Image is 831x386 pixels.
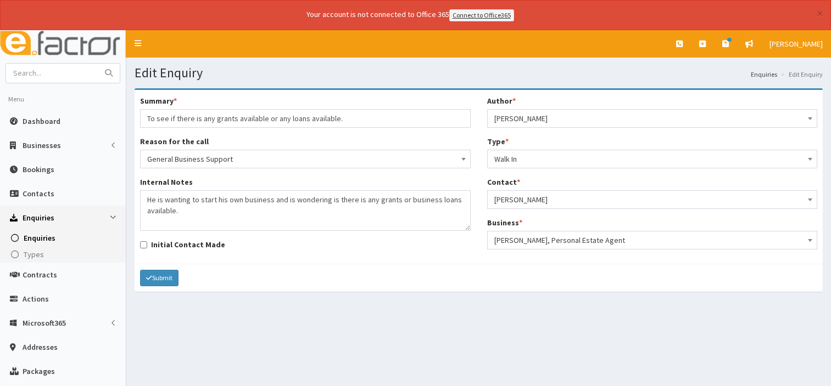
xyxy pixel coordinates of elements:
h1: Edit Enquiry [135,66,823,80]
span: Dashboard [23,116,60,126]
span: Microsoft365 [23,318,66,328]
span: Enquiries [24,233,55,243]
span: Contracts [23,270,57,280]
div: Your account is not connected to Office 365 [89,9,732,21]
label: Contact [487,177,520,188]
span: Walk In [494,151,811,167]
span: Types [24,249,44,259]
a: Connect to Office365 [449,9,514,21]
button: × [817,8,823,19]
input: Initial Contact Made [140,241,147,248]
textarea: He is wanting to start his own business and is wondering is there is any grants or business loans... [140,190,471,231]
span: Addresses [23,342,58,352]
label: Summary [140,95,177,106]
span: Enquiries [23,213,54,223]
a: Types [3,246,126,263]
span: James Stanhope [487,190,818,209]
button: Submit [140,270,179,286]
span: General Business Support [140,150,471,168]
label: Author [487,95,516,106]
b: Initial Contact Made [151,240,225,249]
label: Type [487,136,509,147]
span: Jessica Carrington [494,111,811,126]
span: Actions [23,294,49,304]
span: James Stanhope, Personal Estate Agent [494,232,811,248]
span: Jessica Carrington [487,109,818,128]
span: James Stanhope, Personal Estate Agent [487,231,818,249]
a: [PERSON_NAME] [761,30,831,58]
label: Internal Notes [140,177,193,188]
span: Contacts [23,189,54,198]
span: [PERSON_NAME] [769,39,823,49]
input: Search... [6,64,98,83]
label: Business [487,217,522,228]
span: Businesses [23,140,61,150]
span: Packages [23,366,55,376]
label: Reason for the call [140,136,209,147]
a: Enquiries [751,70,777,79]
li: Edit Enquiry [778,70,823,79]
span: James Stanhope [494,192,811,207]
span: General Business Support [147,151,464,167]
span: Walk In [487,150,818,168]
a: Enquiries [3,230,126,246]
span: Bookings [23,164,54,174]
